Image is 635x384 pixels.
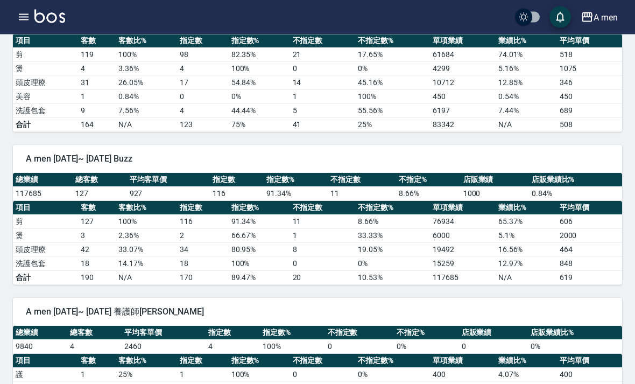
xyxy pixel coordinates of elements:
td: 464 [557,243,622,257]
td: 83342 [430,118,495,132]
td: 17.65 % [355,48,431,62]
td: 400 [557,368,622,382]
td: 82.35 % [229,48,290,62]
td: 116 [177,215,229,229]
td: 10.53% [355,271,431,285]
td: 19492 [430,243,495,257]
td: 剪 [13,215,78,229]
th: 指定數% [260,326,325,340]
td: 76934 [430,215,495,229]
td: 75% [229,118,290,132]
td: 619 [557,271,622,285]
td: 4 [206,340,260,354]
table: a dense table [13,326,622,354]
th: 指定數% [229,34,290,48]
th: 店販業績比% [528,326,622,340]
td: 689 [557,104,622,118]
td: 12.85 % [496,76,557,90]
td: 3.36 % [116,62,177,76]
th: 不指定數% [355,354,431,368]
td: 6197 [430,104,495,118]
th: 平均客單價 [122,326,206,340]
td: 洗護包套 [13,257,78,271]
td: N/A [116,271,177,285]
th: 指定數 [177,354,229,368]
td: 2.36 % [116,229,177,243]
td: 18 [78,257,116,271]
td: 100 % [355,90,431,104]
td: 100 % [229,257,290,271]
td: 33.33 % [355,229,431,243]
td: 合計 [13,118,78,132]
th: 單項業績 [430,201,495,215]
td: 100 % [116,48,177,62]
th: 指定數% [229,354,290,368]
th: 客數 [78,34,116,48]
th: 店販業績 [459,326,528,340]
td: 45.16 % [355,76,431,90]
th: 業績比% [496,34,557,48]
th: 業績比% [496,354,557,368]
img: Logo [34,10,65,23]
th: 指定數 [177,201,229,215]
td: 燙 [13,229,78,243]
td: 98 [177,48,229,62]
th: 總客數 [67,326,122,340]
td: 42 [78,243,116,257]
table: a dense table [13,173,622,201]
td: 8 [290,243,355,257]
td: 0 % [355,368,431,382]
th: 不指定% [396,173,460,187]
td: 518 [557,48,622,62]
td: 11 [328,187,396,201]
td: 0.54 % [496,90,557,104]
td: 4 [67,340,122,354]
td: 100 % [229,368,290,382]
td: 54.84 % [229,76,290,90]
th: 業績比% [496,201,557,215]
th: 項目 [13,201,78,215]
td: 8.66 % [396,187,460,201]
th: 不指定數 [328,173,396,187]
th: 平均單價 [557,354,622,368]
td: 0.84 % [116,90,177,104]
td: 1075 [557,62,622,76]
td: N/A [496,118,557,132]
td: 0 % [355,257,431,271]
th: 不指定% [394,326,459,340]
td: 450 [557,90,622,104]
td: 127 [78,215,116,229]
td: 12.97 % [496,257,557,271]
td: 65.37 % [496,215,557,229]
th: 單項業績 [430,34,495,48]
th: 不指定數% [355,34,431,48]
td: 41 [290,118,355,132]
table: a dense table [13,201,622,285]
td: 2 [177,229,229,243]
td: 116 [210,187,264,201]
td: 66.67 % [229,229,290,243]
td: 4 [78,62,116,76]
td: 0 % [528,340,622,354]
td: 0 [177,90,229,104]
td: 0 [290,257,355,271]
td: N/A [496,271,557,285]
td: 0 [459,340,528,354]
td: 洗護包套 [13,104,78,118]
td: 119 [78,48,116,62]
td: 19.05 % [355,243,431,257]
td: 21 [290,48,355,62]
td: 848 [557,257,622,271]
th: 平均單價 [557,201,622,215]
td: 61684 [430,48,495,62]
td: 美容 [13,90,78,104]
td: 5.1 % [496,229,557,243]
td: 127 [73,187,126,201]
th: 總業績 [13,173,73,187]
td: 117685 [13,187,73,201]
td: 100 % [229,62,290,76]
th: 客數比% [116,201,177,215]
td: 55.56 % [355,104,431,118]
td: 14.17 % [116,257,177,271]
td: 2460 [122,340,206,354]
